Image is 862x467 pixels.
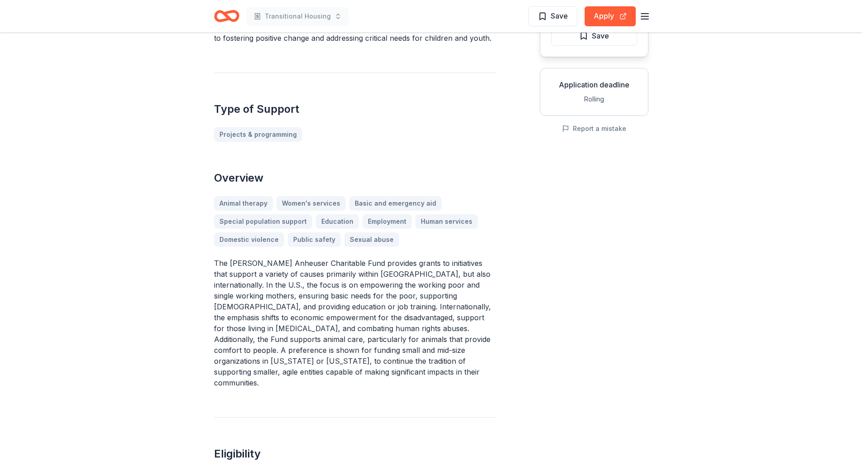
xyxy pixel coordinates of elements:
a: Home [214,5,239,27]
span: Transitional Housing [265,11,331,22]
h2: Type of Support [214,102,496,116]
button: Transitional Housing [247,7,349,25]
button: Save [529,6,577,26]
h2: Overview [214,171,496,185]
span: Save [592,30,609,42]
p: The [PERSON_NAME] Anheuser Charitable Fund provides grants to initiatives that support a variety ... [214,258,496,388]
h2: Eligibility [214,447,496,461]
button: Report a mistake [562,123,626,134]
div: Application deadline [548,79,641,90]
button: Apply [585,6,636,26]
a: Projects & programming [214,127,302,142]
span: Save [551,10,568,22]
div: Rolling [548,94,641,105]
button: Save [551,26,637,46]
